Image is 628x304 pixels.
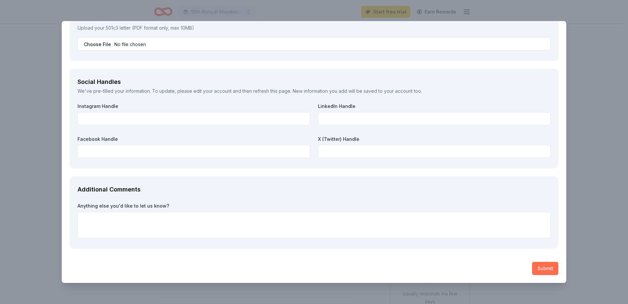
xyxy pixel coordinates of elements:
button: Submit [532,262,558,275]
a: edit your account [193,88,232,94]
label: Facebook Handle [78,136,310,142]
label: Instagram Handle [78,103,310,110]
label: X (Twitter) Handle [318,136,550,142]
div: Social Handles [78,77,550,87]
label: LinkedIn Handle [318,103,550,110]
div: We've pre-filled your information. To update, please and then refresh this page. New information ... [78,87,550,95]
label: Anything else you'd like to let us know? [78,203,550,209]
div: Additional Comments [78,184,550,195]
p: Upload your 501c3 letter (PDF format only, max 10MB) [78,24,550,32]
